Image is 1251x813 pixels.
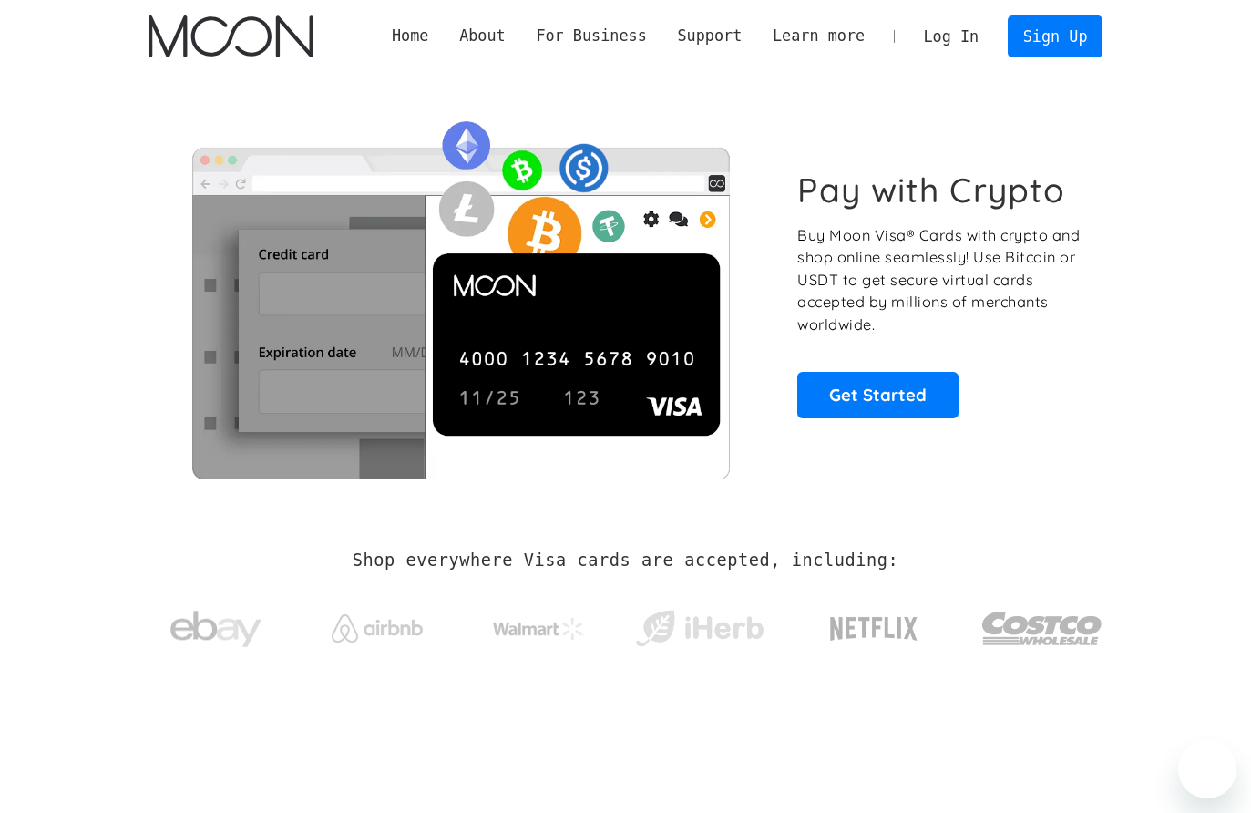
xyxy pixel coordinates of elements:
div: About [444,25,520,47]
img: ebay [170,601,261,658]
img: Costco [981,594,1103,663]
div: About [459,25,506,47]
a: Airbnb [309,596,445,652]
h2: Shop everywhere Visa cards are accepted, including: [353,551,898,571]
img: Airbnb [332,614,423,643]
div: Learn more [757,25,880,47]
img: Walmart [493,618,584,640]
a: Netflix [793,588,956,661]
div: For Business [521,25,662,47]
img: iHerb [631,605,767,653]
img: Moon Cards let you spend your crypto anywhere Visa is accepted. [149,108,773,479]
a: Costco [981,576,1103,672]
a: ebay [149,582,284,667]
h1: Pay with Crypto [797,170,1065,211]
div: Support [677,25,742,47]
div: Support [662,25,757,47]
a: Walmart [470,600,606,649]
p: Buy Moon Visa® Cards with crypto and shop online seamlessly! Use Bitcoin or USDT to get secure vi... [797,224,1082,336]
a: Get Started [797,372,959,417]
img: Netflix [828,606,919,652]
img: Moon Logo [149,15,313,57]
div: For Business [536,25,646,47]
a: home [149,15,313,57]
iframe: Button to launch messaging window [1178,740,1236,798]
a: Sign Up [1008,15,1102,57]
a: Log In [908,16,994,57]
div: Learn more [773,25,865,47]
a: Home [376,25,444,47]
a: iHerb [631,587,767,662]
